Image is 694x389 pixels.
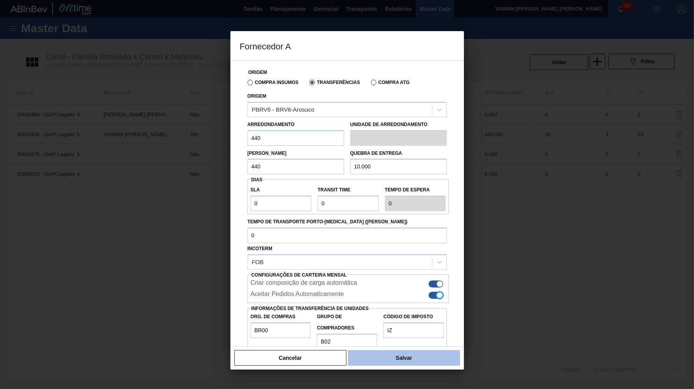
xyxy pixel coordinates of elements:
[251,306,369,311] label: Informações de Transferência de Unidades
[383,311,444,322] label: Código de Imposto
[309,80,360,85] label: Transferências
[350,151,402,156] label: Quebra de entrega
[248,151,287,156] label: [PERSON_NAME]
[251,272,347,278] span: Configurações de Carteira Mensal
[251,279,357,289] label: Criar composição de carga automática
[350,119,447,130] label: Unidade de arredondamento
[248,277,449,289] div: Não é possível desabilitar essa flag quando aceite automático está habilitado
[248,93,267,99] label: Origem
[385,184,446,196] label: Tempo de espera
[252,259,264,265] div: FOB
[251,184,312,196] label: SLA
[248,216,447,228] label: Tempo de Transporte Porto-[MEDICAL_DATA] ([PERSON_NAME])
[248,246,272,251] label: Incoterm
[251,311,311,322] label: Org. de Compras
[317,311,377,334] label: Grupo de Compradores
[348,350,460,366] button: Salvar
[230,31,464,61] h3: Fornecedor A
[248,289,449,300] div: Essa configuração habilita aceite automático do pedido do lado do fornecedor
[251,177,263,182] span: Dias
[248,70,267,75] label: Origem
[251,291,344,300] label: Aceitar Pedidos Automaticamente
[234,350,347,366] button: Cancelar
[248,122,295,127] label: Arredondamento
[252,106,314,113] div: PBRV6 - BRV6-Arosuco
[371,80,409,85] label: Compra ATG
[248,80,299,85] label: Compra Insumos
[318,184,379,196] label: Transit Time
